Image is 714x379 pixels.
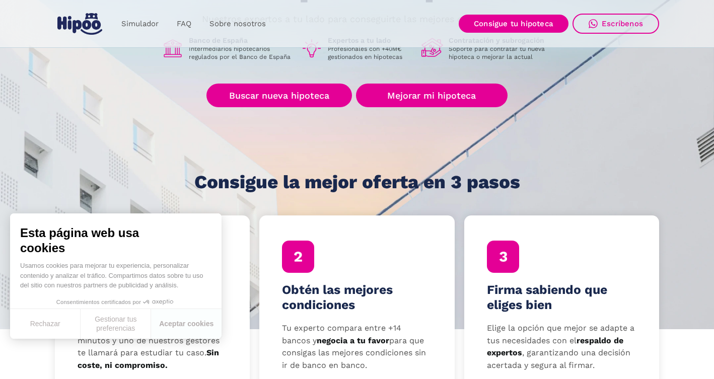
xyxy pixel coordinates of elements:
a: Buscar nueva hipoteca [206,84,352,107]
h4: Obtén las mejores condiciones [282,282,432,313]
p: Tu experto compara entre +14 bancos y para que consigas las mejores condiciones sin ir de banco e... [282,322,432,372]
div: Escríbenos [602,19,643,28]
p: Elige la opción que mejor se adapte a tus necesidades con el , garantizando una decisión acertada... [487,322,637,372]
strong: negocia a tu favor [317,336,389,345]
strong: Sin coste, ni compromiso. [78,348,219,370]
h1: Consigue la mejor oferta en 3 pasos [194,172,520,192]
p: Intermediarios hipotecarios regulados por el Banco de España [189,45,293,61]
a: Simulador [112,14,168,34]
p: Completa tu perfil en menos de 3 minutos y uno de nuestros gestores te llamará para estudiar tu c... [78,322,228,372]
a: home [55,9,104,39]
a: Consigue tu hipoteca [459,15,568,33]
a: Sobre nosotros [200,14,275,34]
a: Escríbenos [573,14,659,34]
h4: Firma sabiendo que eliges bien [487,282,637,313]
p: Profesionales con +40M€ gestionados en hipotecas [328,45,413,61]
a: Mejorar mi hipoteca [356,84,508,107]
p: Soporte para contratar tu nueva hipoteca o mejorar la actual [449,45,552,61]
a: FAQ [168,14,200,34]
